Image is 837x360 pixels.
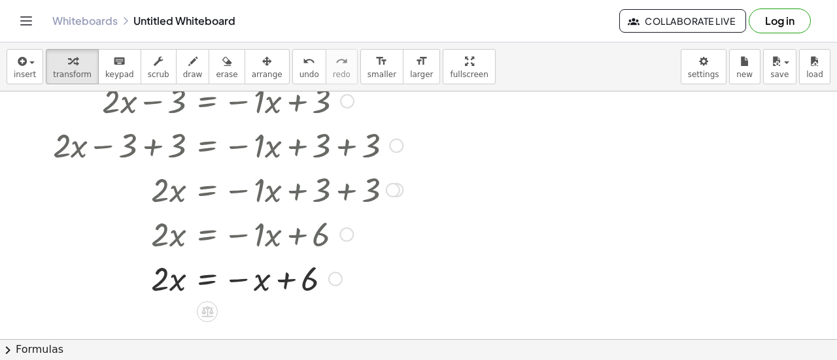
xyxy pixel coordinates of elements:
[749,8,811,33] button: Log in
[763,49,796,84] button: save
[46,49,99,84] button: transform
[209,49,245,84] button: erase
[335,54,348,69] i: redo
[52,14,118,27] a: Whiteboards
[98,49,141,84] button: keyboardkeypad
[7,49,43,84] button: insert
[53,70,92,79] span: transform
[16,10,37,31] button: Toggle navigation
[299,70,319,79] span: undo
[252,70,282,79] span: arrange
[403,49,440,84] button: format_sizelarger
[141,49,177,84] button: scrub
[729,49,760,84] button: new
[415,54,428,69] i: format_size
[360,49,403,84] button: format_sizesmaller
[14,70,36,79] span: insert
[410,70,433,79] span: larger
[367,70,396,79] span: smaller
[799,49,830,84] button: load
[688,70,719,79] span: settings
[245,49,290,84] button: arrange
[333,70,350,79] span: redo
[292,49,326,84] button: undoundo
[197,301,218,322] div: Apply the same math to both sides of the equation
[681,49,726,84] button: settings
[303,54,315,69] i: undo
[113,54,126,69] i: keyboard
[326,49,358,84] button: redoredo
[806,70,823,79] span: load
[770,70,789,79] span: save
[148,70,169,79] span: scrub
[443,49,495,84] button: fullscreen
[105,70,134,79] span: keypad
[183,70,203,79] span: draw
[176,49,210,84] button: draw
[630,15,735,27] span: Collaborate Live
[736,70,753,79] span: new
[375,54,388,69] i: format_size
[450,70,488,79] span: fullscreen
[619,9,746,33] button: Collaborate Live
[216,70,237,79] span: erase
